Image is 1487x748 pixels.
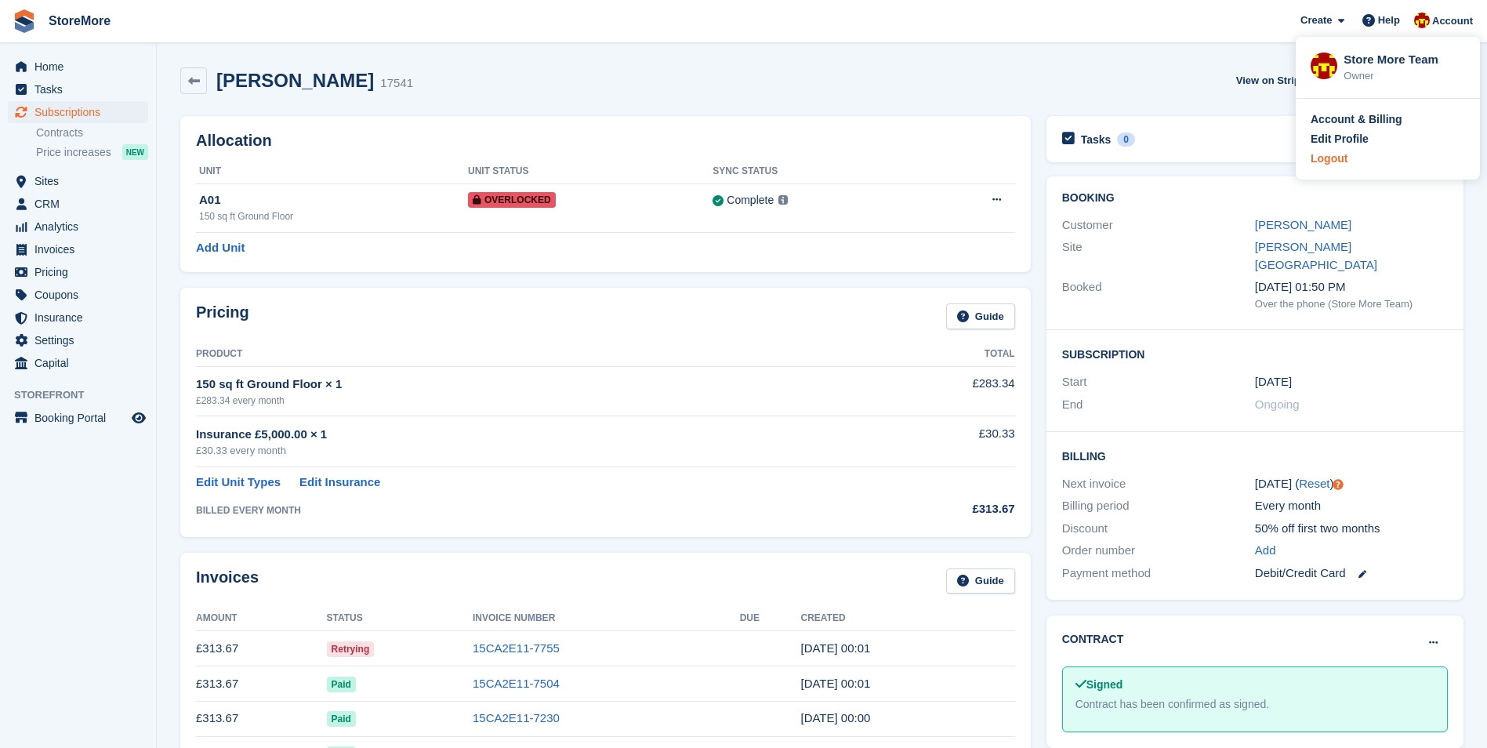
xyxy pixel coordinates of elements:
div: 50% off first two months [1255,520,1448,538]
a: Price increases NEW [36,143,148,161]
img: Store More Team [1414,13,1430,28]
span: Capital [34,352,129,374]
span: Retrying [327,641,375,657]
th: Product [196,342,861,367]
div: Discount [1062,520,1255,538]
th: Due [740,606,801,631]
th: Amount [196,606,327,631]
a: menu [8,329,148,351]
h2: Pricing [196,303,249,329]
span: CRM [34,193,129,215]
div: Logout [1311,151,1347,167]
div: Next invoice [1062,475,1255,493]
div: BILLED EVERY MONTH [196,503,861,517]
div: Debit/Credit Card [1255,565,1448,583]
div: Owner [1344,68,1465,84]
h2: Allocation [196,132,1015,150]
span: Storefront [14,387,156,403]
a: Logout [1311,151,1465,167]
span: Help [1378,13,1400,28]
div: Every month [1255,497,1448,515]
a: 15CA2E11-7230 [473,711,560,724]
td: £30.33 [861,416,1015,467]
span: Insurance [34,307,129,329]
th: Invoice Number [473,606,740,631]
a: menu [8,193,148,215]
span: Price increases [36,145,111,160]
span: Booking Portal [34,407,129,429]
div: Over the phone (Store More Team) [1255,296,1448,312]
div: Store More Team [1344,51,1465,65]
div: Billing period [1062,497,1255,515]
h2: Contract [1062,631,1124,648]
div: [DATE] 01:50 PM [1255,278,1448,296]
span: Paid [327,677,356,692]
div: Start [1062,373,1255,391]
th: Created [800,606,1014,631]
div: NEW [122,144,148,160]
a: menu [8,407,148,429]
span: Account [1432,13,1473,29]
span: View on Stripe [1236,73,1306,89]
div: End [1062,396,1255,414]
a: menu [8,170,148,192]
div: Insurance £5,000.00 × 1 [196,426,861,444]
a: menu [8,78,148,100]
div: Customer [1062,216,1255,234]
td: £313.67 [196,701,327,736]
div: 150 sq ft Ground Floor [199,209,468,223]
time: 2025-06-11 23:00:36 UTC [800,711,870,724]
a: Guide [946,568,1015,594]
span: Ongoing [1255,398,1300,411]
a: menu [8,261,148,283]
a: View on Stripe [1230,67,1325,93]
div: Complete [727,192,774,209]
td: £313.67 [196,631,327,666]
th: Status [327,606,473,631]
a: menu [8,352,148,374]
span: Settings [34,329,129,351]
a: menu [8,56,148,78]
img: Store More Team [1311,53,1337,79]
span: Home [34,56,129,78]
span: Overlocked [468,192,556,208]
a: Contracts [36,125,148,140]
div: A01 [199,191,468,209]
div: Site [1062,238,1255,274]
div: 150 sq ft Ground Floor × 1 [196,376,861,394]
a: Edit Unit Types [196,474,281,492]
h2: Subscription [1062,346,1448,361]
a: Preview store [129,408,148,427]
img: icon-info-grey-7440780725fd019a000dd9b08b2336e03edf1995a4989e88bcd33f0948082b44.svg [778,195,788,205]
div: Account & Billing [1311,111,1402,128]
span: Subscriptions [34,101,129,123]
div: Edit Profile [1311,131,1369,147]
th: Sync Status [713,159,923,184]
a: Account & Billing [1311,111,1465,128]
a: Reset [1299,477,1329,490]
a: menu [8,238,148,260]
div: 0 [1117,133,1135,147]
td: £313.67 [196,666,327,702]
img: stora-icon-8386f47178a22dfd0bd8f6a31ec36ba5ce8667c1dd55bd0f319d3a0aa187defe.svg [13,9,36,33]
a: [PERSON_NAME][GEOGRAPHIC_DATA] [1255,240,1377,271]
span: Create [1300,13,1332,28]
h2: Booking [1062,192,1448,205]
span: Pricing [34,261,129,283]
a: StoreMore [42,8,117,34]
time: 2025-08-11 23:01:02 UTC [800,641,870,655]
time: 2023-05-11 23:00:00 UTC [1255,373,1292,391]
a: Add [1255,542,1276,560]
th: Unit [196,159,468,184]
div: £30.33 every month [196,443,861,459]
div: Payment method [1062,565,1255,583]
div: Tooltip anchor [1331,477,1345,492]
h2: Billing [1062,448,1448,463]
div: Order number [1062,542,1255,560]
span: Sites [34,170,129,192]
a: menu [8,101,148,123]
span: Paid [327,711,356,727]
h2: Tasks [1081,133,1112,147]
div: Booked [1062,278,1255,311]
a: Guide [946,303,1015,329]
